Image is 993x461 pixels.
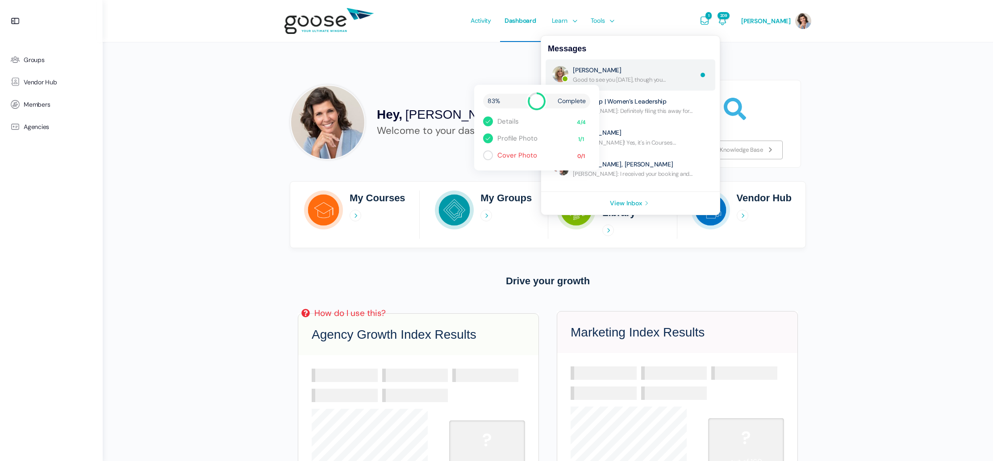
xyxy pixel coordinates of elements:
span: Vendor Hub [24,79,57,86]
iframe: Chat Widget [948,418,993,461]
h2: My Courses [350,191,405,205]
img: My Courses [304,191,343,229]
a: My Groups My Groups [419,191,548,239]
a: Members [4,93,98,116]
a: Search the Knowledge Base [681,141,783,159]
span: Agencies [24,123,49,131]
h3: Drive your growth [290,275,806,288]
h3: Marketing Index Results [548,311,806,353]
strong: ? [715,427,777,449]
span: [PERSON_NAME] [405,108,508,121]
div: How do I use this? [314,307,386,319]
span: 4 [582,119,586,126]
span: Members [24,101,50,108]
a: Cover Photo [497,151,537,160]
a: Details [497,117,519,126]
a: Profile Photo [497,134,538,143]
span: Complete [553,95,585,107]
h3: Agency Growth Index Results [289,314,547,356]
h2: Vendor Hub [737,191,792,205]
span: 0 [577,153,581,160]
span: 83 [488,95,520,107]
img: My Groups [435,191,474,229]
span: Hey, [377,108,402,121]
a: Agencies [4,116,98,138]
img: Email Icons – white [298,301,300,312]
div: Welcome to your dashboard! [377,123,510,138]
span: 1 [582,136,584,143]
span: Search the Knowledge Base [690,145,763,154]
span: 1 [578,136,580,143]
span: 4 [577,119,580,126]
span: / [572,118,590,126]
span: / [572,152,590,160]
a: View Inbox [541,192,720,215]
a: Vendor Hub Vendor Hub [677,191,806,239]
a: My Courses My Courses [290,191,419,239]
span: / [572,135,590,143]
strong: ? [456,429,518,451]
a: Vendor Hub [4,71,98,93]
span: % [495,97,500,105]
span: 1 [583,153,585,160]
a: How do I use this? [298,307,389,319]
h2: My Groups [480,191,532,205]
